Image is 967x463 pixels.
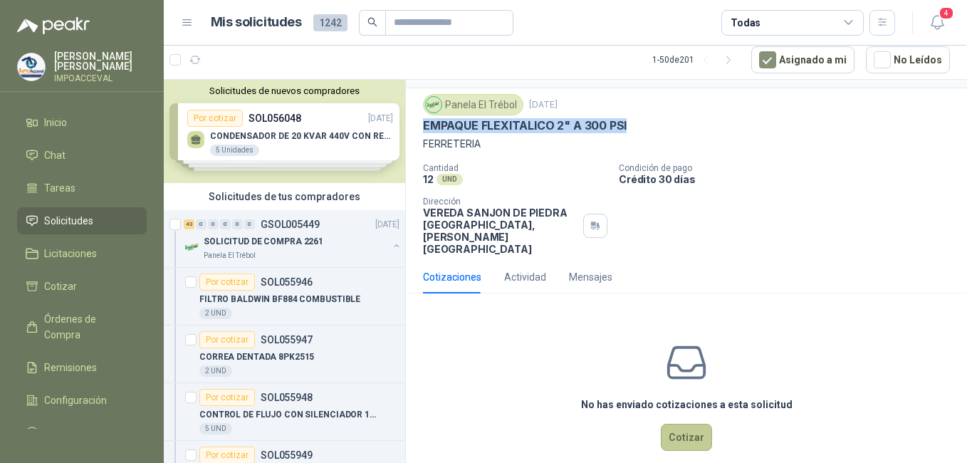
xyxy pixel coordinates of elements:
[199,293,360,306] p: FILTRO BALDWIN BF884 COMBUSTIBLE
[437,174,463,185] div: UND
[426,97,441,113] img: Company Logo
[44,147,66,163] span: Chat
[169,85,399,96] button: Solicitudes de nuevos compradores
[924,10,950,36] button: 4
[204,250,256,261] p: Panela El Trébol
[164,80,405,183] div: Solicitudes de nuevos compradoresPor cotizarSOL056048[DATE] CONDENSADOR DE 20 KVAR 440V CON RESIS...
[17,175,147,202] a: Tareas
[44,213,93,229] span: Solicitudes
[164,383,405,441] a: Por cotizarSOL055948CONTROL DE FLUJO CON SILENCIADOR 1/45 UND
[17,420,147,447] a: Manuales y ayuda
[199,389,255,406] div: Por cotizar
[184,239,201,256] img: Company Logo
[220,219,231,229] div: 0
[196,219,207,229] div: 0
[261,277,313,287] p: SOL055946
[199,308,232,319] div: 2 UND
[211,12,302,33] h1: Mis solicitudes
[199,423,232,435] div: 5 UND
[44,425,125,441] span: Manuales y ayuda
[652,48,740,71] div: 1 - 50 de 201
[17,387,147,414] a: Configuración
[184,216,402,261] a: 43 0 0 0 0 0 GSOL005449[DATE] Company LogoSOLICITUD DE COMPRA 2261Panela El Trébol
[504,269,546,285] div: Actividad
[44,311,133,343] span: Órdenes de Compra
[17,273,147,300] a: Cotizar
[199,408,377,422] p: CONTROL DE FLUJO CON SILENCIADOR 1/4
[261,219,320,229] p: GSOL005449
[208,219,219,229] div: 0
[232,219,243,229] div: 0
[581,397,793,412] h3: No has enviado cotizaciones a esta solicitud
[244,219,255,229] div: 0
[261,335,313,345] p: SOL055947
[199,274,255,291] div: Por cotizar
[44,115,67,130] span: Inicio
[44,180,75,196] span: Tareas
[423,269,481,285] div: Cotizaciones
[619,173,961,185] p: Crédito 30 días
[44,360,97,375] span: Remisiones
[751,46,854,73] button: Asignado a mi
[199,331,255,348] div: Por cotizar
[44,392,107,408] span: Configuración
[199,350,314,364] p: CORREA DENTADA 8PK2515
[375,218,399,231] p: [DATE]
[529,98,558,112] p: [DATE]
[423,173,434,185] p: 12
[204,235,323,249] p: SOLICITUD DE COMPRA 2261
[17,17,90,34] img: Logo peakr
[54,51,147,71] p: [PERSON_NAME] [PERSON_NAME]
[54,74,147,83] p: IMPOACCEVAL
[423,163,607,173] p: Cantidad
[423,197,577,207] p: Dirección
[199,365,232,377] div: 2 UND
[423,207,577,255] p: VEREDA SANJON DE PIEDRA [GEOGRAPHIC_DATA] , [PERSON_NAME][GEOGRAPHIC_DATA]
[18,53,45,80] img: Company Logo
[619,163,961,173] p: Condición de pago
[731,15,760,31] div: Todas
[17,354,147,381] a: Remisiones
[367,17,377,27] span: search
[423,136,950,152] p: FERRETERIA
[17,109,147,136] a: Inicio
[17,240,147,267] a: Licitaciones
[423,118,627,133] p: EMPAQUE FLEXITALICO 2" A 300 PSI
[569,269,612,285] div: Mensajes
[44,246,97,261] span: Licitaciones
[17,306,147,348] a: Órdenes de Compra
[423,94,523,115] div: Panela El Trébol
[164,183,405,210] div: Solicitudes de tus compradores
[313,14,347,31] span: 1242
[44,279,77,294] span: Cotizar
[261,392,313,402] p: SOL055948
[164,326,405,383] a: Por cotizarSOL055947CORREA DENTADA 8PK25152 UND
[17,142,147,169] a: Chat
[164,268,405,326] a: Por cotizarSOL055946FILTRO BALDWIN BF884 COMBUSTIBLE2 UND
[184,219,194,229] div: 43
[17,207,147,234] a: Solicitudes
[661,424,712,451] button: Cotizar
[866,46,950,73] button: No Leídos
[261,450,313,460] p: SOL055949
[939,6,954,20] span: 4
